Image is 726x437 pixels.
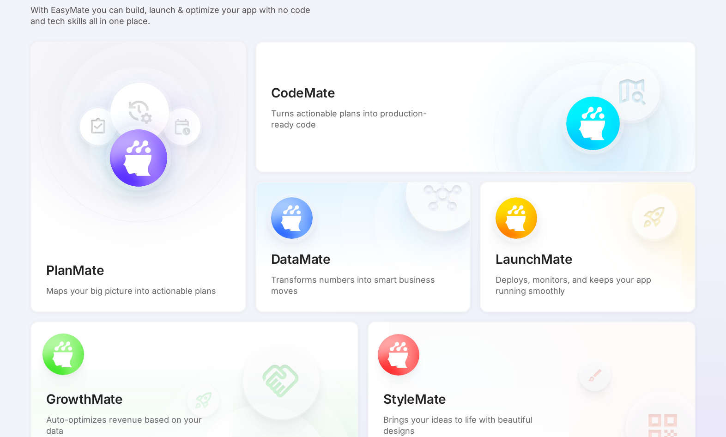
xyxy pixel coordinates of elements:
[383,389,446,409] p: StyleMate
[496,274,667,297] p: Deploys, monitors, and keeps your app running smoothly
[30,5,322,27] div: With EasyMate you can build, launch & optimize your app with no code and tech skills all in one p...
[46,414,218,437] p: Auto-optimizes revenue based on your data
[46,285,216,297] p: Maps your big picture into actionable plans
[271,249,331,269] p: DataMate
[271,274,442,297] p: Transforms numbers into smart business moves
[271,83,335,103] p: CodeMate
[271,108,442,130] p: Turns actionable plans into production-ready code
[46,261,104,280] p: PlanMate
[46,389,123,409] p: GrowthMate
[496,249,572,269] p: LaunchMate
[383,414,555,437] p: Brings your ideas to life with beautiful designs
